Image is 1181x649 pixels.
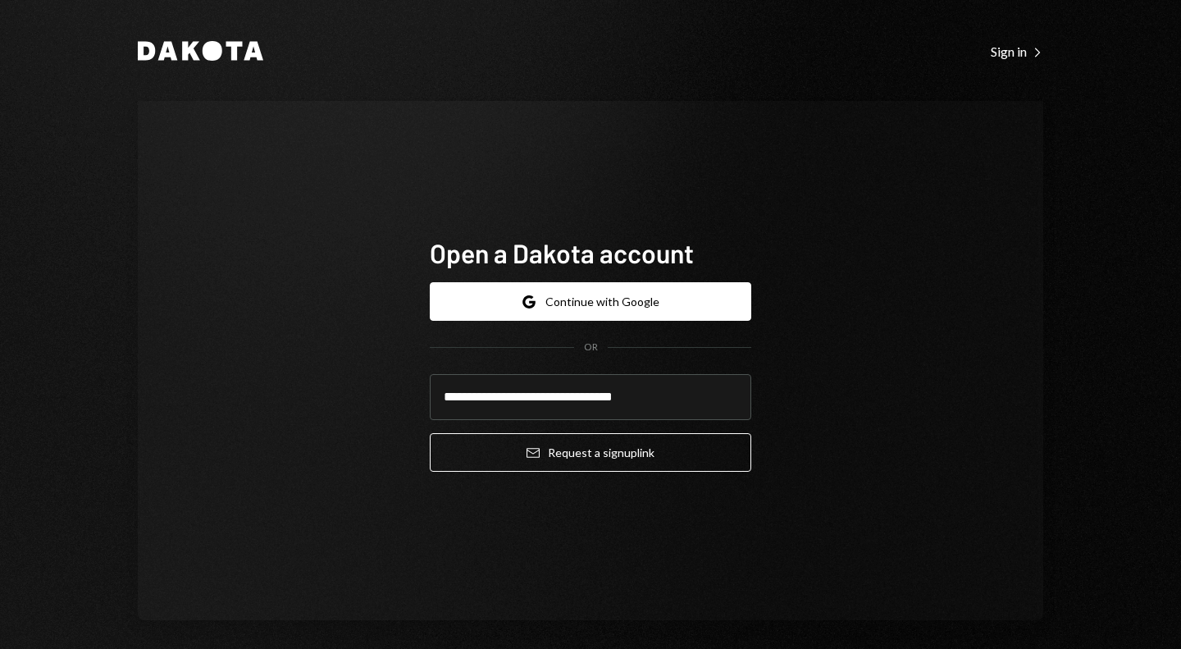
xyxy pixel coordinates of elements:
div: Sign in [991,43,1043,60]
button: Continue with Google [430,282,751,321]
button: Request a signuplink [430,433,751,472]
h1: Open a Dakota account [430,236,751,269]
a: Sign in [991,42,1043,60]
div: OR [584,340,598,354]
